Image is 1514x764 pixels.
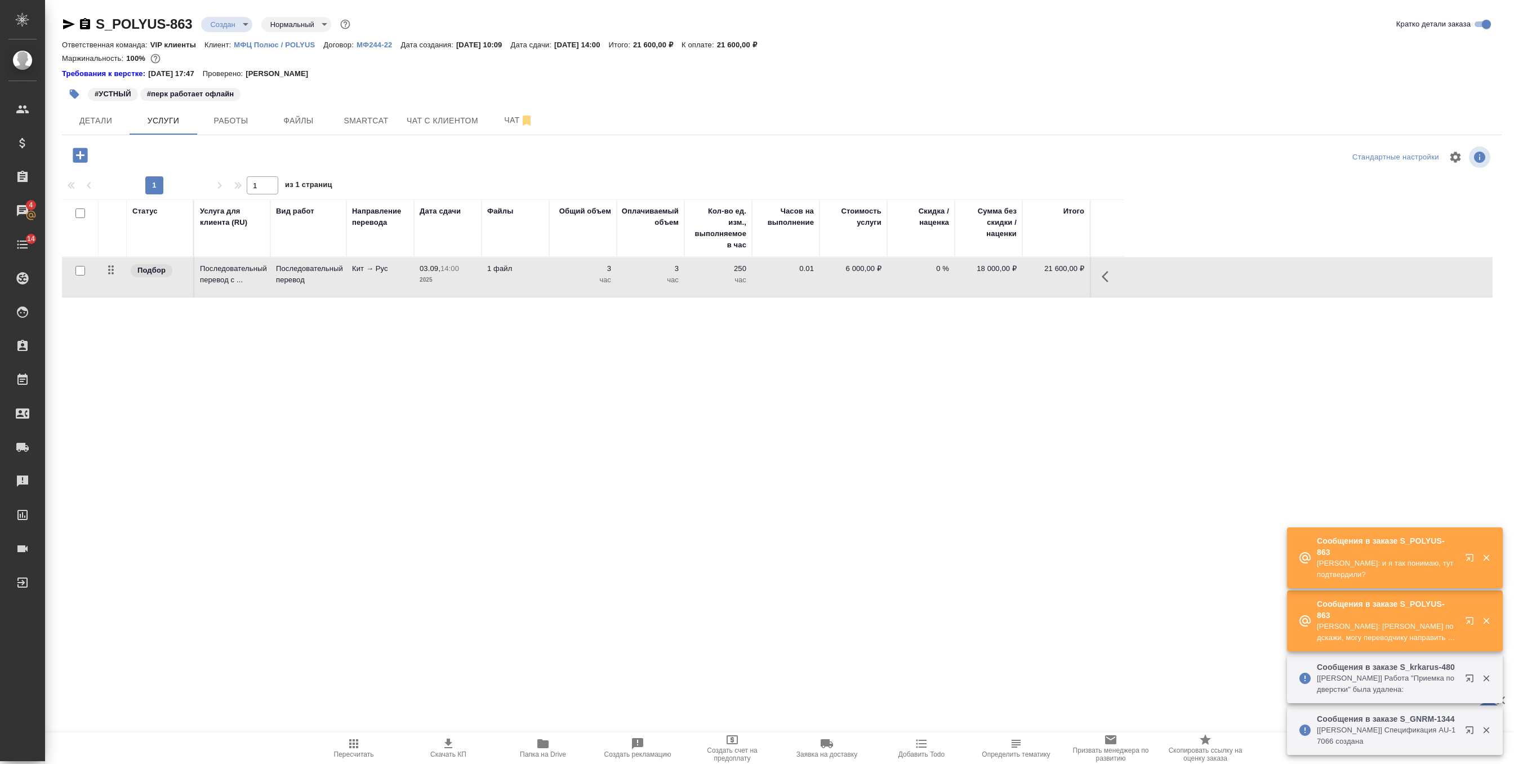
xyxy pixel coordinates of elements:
[276,263,341,286] p: Последовательный перевод
[69,114,123,128] span: Детали
[1317,661,1458,673] p: Сообщения в заказе S_krkarus-480
[1317,725,1458,747] p: [[PERSON_NAME]] Спецификация AU-17066 создана
[352,263,408,274] p: Кит → Рус
[1475,616,1498,626] button: Закрыть
[960,263,1017,274] p: 18 000,00 ₽
[692,747,773,762] span: Создать счет на предоплату
[65,144,96,167] button: Добавить услугу
[690,263,746,274] p: 250
[752,257,820,297] td: 0.01
[95,88,131,100] p: #УСТНЫЙ
[96,16,192,32] a: S_POLYUS-863
[796,750,857,758] span: Заявка на доставку
[690,206,746,251] div: Кол-во ед. изм., выполняемое в час
[893,206,949,228] div: Скидка / наценка
[1458,610,1485,637] button: Открыть в новой вкладке
[622,274,679,286] p: час
[148,68,203,79] p: [DATE] 17:47
[520,750,566,758] span: Папка на Drive
[139,88,242,98] span: перк работает офлайн
[407,114,478,128] span: Чат с клиентом
[1317,713,1458,725] p: Сообщения в заказе S_GNRM-1344
[207,20,238,29] button: Создан
[758,206,814,228] div: Часов на выполнение
[401,732,496,764] button: Скачать КП
[306,732,401,764] button: Пересчитать
[148,51,163,66] button: 0.00 RUB;
[1158,732,1253,764] button: Скопировать ссылку на оценку заказа
[1317,598,1458,621] p: Сообщения в заказе S_POLYUS-863
[400,41,456,49] p: Дата создания:
[717,41,765,49] p: 21 600,00 ₽
[496,732,590,764] button: Папка на Drive
[200,206,265,228] div: Услуга для клиента (RU)
[690,274,746,286] p: час
[126,54,148,63] p: 100%
[271,114,326,128] span: Файлы
[780,732,874,764] button: Заявка на доставку
[357,39,401,49] a: МФ244-22
[3,230,42,259] a: 14
[487,263,544,274] p: 1 файл
[1442,144,1469,171] span: Настроить таблицу
[334,750,374,758] span: Пересчитать
[267,20,318,29] button: Нормальный
[420,264,440,273] p: 03.09,
[339,114,393,128] span: Smartcat
[1317,558,1458,580] p: [PERSON_NAME]: и я так понимаю, тут подтвердили?
[352,206,408,228] div: Направление перевода
[62,54,126,63] p: Маржинальность:
[825,206,881,228] div: Стоимость услуги
[200,263,265,286] p: Последовательный перевод с ...
[590,732,685,764] button: Создать рекламацию
[62,68,148,79] a: Требования к верстке:
[1458,719,1485,746] button: Открыть в новой вкладке
[682,41,717,49] p: К оплате:
[1458,667,1485,694] button: Открыть в новой вкладке
[622,206,679,228] div: Оплачиваемый объем
[633,41,682,49] p: 21 600,00 ₽
[147,88,234,100] p: #перк работает офлайн
[137,265,166,276] p: Подбор
[1165,747,1246,762] span: Скопировать ссылку на оценку заказа
[234,41,323,49] p: МФЦ Полюс / POLYUS
[22,199,39,211] span: 4
[604,750,671,758] span: Создать рекламацию
[1475,725,1498,735] button: Закрыть
[201,17,252,32] div: Создан
[1475,553,1498,563] button: Закрыть
[62,82,87,106] button: Добавить тэг
[62,68,148,79] div: Нажми, чтобы открыть папку с инструкцией
[420,206,461,217] div: Дата сдачи
[420,274,476,286] p: 2025
[1063,732,1158,764] button: Призвать менеджера по развитию
[246,68,317,79] p: [PERSON_NAME]
[132,206,158,217] div: Статус
[20,233,42,245] span: 14
[323,41,357,49] p: Договор:
[456,41,511,49] p: [DATE] 10:09
[520,114,533,127] svg: Отписаться
[62,41,150,49] p: Ответственная команда:
[982,750,1050,758] span: Определить тематику
[609,41,633,49] p: Итого:
[559,206,611,217] div: Общий объем
[898,750,945,758] span: Добавить Todo
[136,114,190,128] span: Услуги
[825,263,881,274] p: 6 000,00 ₽
[440,264,459,273] p: 14:00
[3,197,42,225] a: 4
[1063,206,1084,217] div: Итого
[87,88,139,98] span: УСТНЫЙ
[276,206,314,217] div: Вид работ
[1317,535,1458,558] p: Сообщения в заказе S_POLYUS-863
[1458,547,1485,574] button: Открыть в новой вкладке
[1469,146,1493,168] span: Посмотреть информацию
[430,750,466,758] span: Скачать КП
[960,206,1017,239] div: Сумма без скидки / наценки
[893,263,949,274] p: 0 %
[874,732,969,764] button: Добавить Todo
[204,41,234,49] p: Клиент:
[492,113,546,127] span: Чат
[554,41,609,49] p: [DATE] 14:00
